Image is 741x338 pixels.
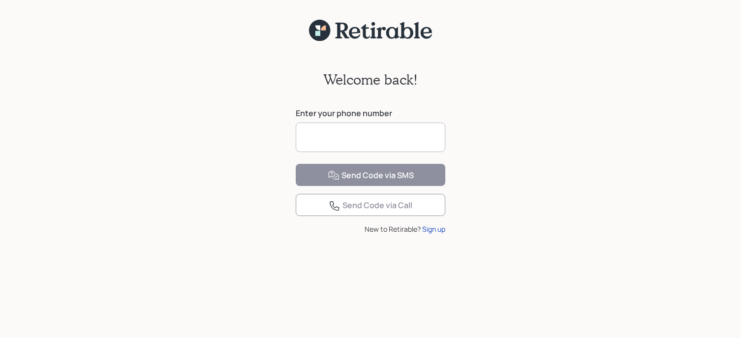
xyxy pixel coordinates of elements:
[328,170,414,182] div: Send Code via SMS
[296,224,445,234] div: New to Retirable?
[329,200,412,212] div: Send Code via Call
[323,71,418,88] h2: Welcome back!
[296,164,445,186] button: Send Code via SMS
[296,108,445,119] label: Enter your phone number
[296,194,445,216] button: Send Code via Call
[422,224,445,234] div: Sign up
